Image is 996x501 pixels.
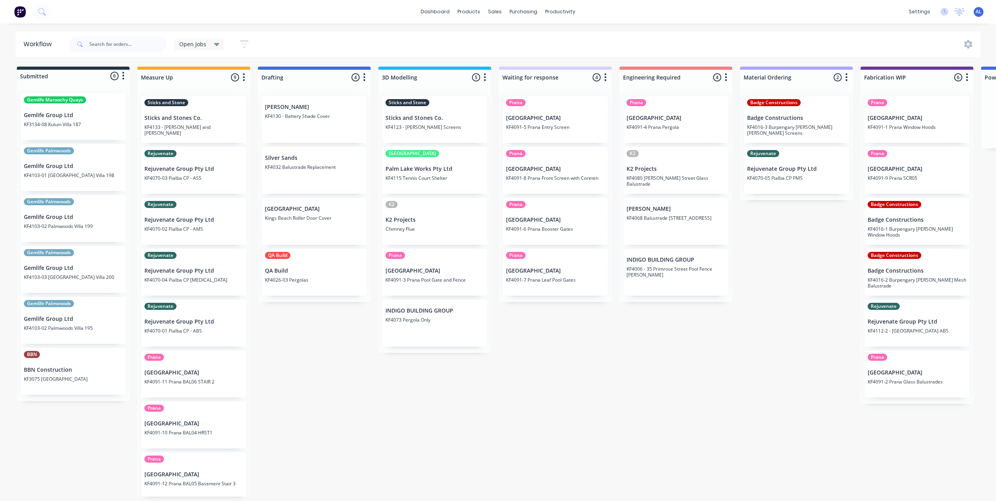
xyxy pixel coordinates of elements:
[24,121,122,127] p: KF3134-08 Kuluin Villa 187
[24,249,74,256] div: Gemlife Palmwoods
[144,277,243,283] p: KF4070-04 Pialba CP [MEDICAL_DATA]
[144,303,177,310] div: Rejuvenate
[265,113,364,119] p: KF4130 - Battery Shade Cover
[747,150,779,157] div: Rejuvenate
[21,93,126,140] div: Gemlife Maroochy QuaysGemlife Group LtdKF3134-08 Kuluin Villa 187
[503,198,608,245] div: Prana[GEOGRAPHIC_DATA]KF4091-6 Prana Booster Gates
[144,471,243,478] p: [GEOGRAPHIC_DATA]
[385,252,405,259] div: Prana
[24,325,122,331] p: KF4103-02 Palmwoods Villa 195
[627,215,725,221] p: KF4068 Balustrade [STREET_ADDRESS]
[747,99,801,106] div: Badge Constructions
[503,249,608,296] div: Prana[GEOGRAPHIC_DATA]KF4091-7 Prana Leaf Pool Gates
[506,166,605,172] p: [GEOGRAPHIC_DATA]
[24,351,40,358] div: BBN
[623,249,728,296] div: INDIGO BUILDING GROUPKF4006 - 35 Primrose Street Pool Fence [PERSON_NAME]
[385,175,484,181] p: KF4115 Tennis Court Shelter
[747,124,846,136] p: KF4016-3 Burpengary [PERSON_NAME] [PERSON_NAME] Screens
[265,252,290,259] div: QA Build
[265,206,364,212] p: [GEOGRAPHIC_DATA]
[144,456,164,463] div: Prana
[24,112,122,119] p: Gemlife Group Ltd
[865,198,969,245] div: Badge ConstructionsBadge ConstructionsKF4016-1 Burpengary [PERSON_NAME] Window Hoods
[627,266,725,278] p: KF4006 - 35 Primrose Street Pool Fence [PERSON_NAME]
[385,150,439,157] div: [GEOGRAPHIC_DATA]
[868,277,966,289] p: KF4016-2 Burpengary [PERSON_NAME] Mesh Balustrade
[385,124,484,130] p: KF4123 - [PERSON_NAME] Screens
[506,124,605,130] p: KF4091-5 Prana Entry Screen
[623,96,728,143] div: Prana[GEOGRAPHIC_DATA]KF4091-4 Prana Pergola
[385,226,484,232] p: Chimney Flue
[382,147,487,194] div: [GEOGRAPHIC_DATA]Palm Lake Works Pty LtdKF4115 Tennis Court Shelter
[24,172,122,178] p: KF4103-01 [GEOGRAPHIC_DATA] Villa 198
[141,300,246,347] div: RejuvenateRejuvenate Group Pty LtdKF4070-01 Pialba CP - ABS
[484,6,506,18] div: sales
[24,163,122,170] p: Gemlife Group Ltd
[23,40,56,49] div: Workflow
[144,430,243,436] p: KF4091-10 Prana BAL04 HRST1
[21,297,126,344] div: Gemlife PalmwoodsGemlife Group LtdKF4103-02 Palmwoods Villa 195
[144,369,243,376] p: [GEOGRAPHIC_DATA]
[506,115,605,121] p: [GEOGRAPHIC_DATA]
[385,217,484,223] p: K2 Projects
[905,6,934,18] div: settings
[868,268,966,274] p: Badge Constructions
[868,166,966,172] p: [GEOGRAPHIC_DATA]
[744,147,849,194] div: RejuvenateRejuvenate Group Pty LtdKF4070-05 Pialba CP PMS
[144,226,243,232] p: KF4070-02 Pialba CP - AMS
[144,166,243,172] p: Rejuvenate Group Pty Ltd
[144,420,243,427] p: [GEOGRAPHIC_DATA]
[14,6,26,18] img: Factory
[623,198,728,245] div: [PERSON_NAME]KF4068 Balustrade [STREET_ADDRESS]
[868,328,966,334] p: KF4112-2 - [GEOGRAPHIC_DATA] ABS
[627,166,725,172] p: K2 Projects
[506,268,605,274] p: [GEOGRAPHIC_DATA]
[627,206,725,212] p: [PERSON_NAME]
[506,252,526,259] div: Prana
[385,307,484,314] p: INDIGO BUILDING GROUP
[262,96,367,143] div: [PERSON_NAME]KF4130 - Battery Shade Cover
[503,96,608,143] div: Prana[GEOGRAPHIC_DATA]KF4091-5 Prana Entry Screen
[141,402,246,449] div: Prana[GEOGRAPHIC_DATA]KF4091-10 Prana BAL04 HRST1
[385,317,484,323] p: KF4073 Pergola Only
[24,376,122,382] p: KF3075 [GEOGRAPHIC_DATA]
[141,351,246,398] div: Prana[GEOGRAPHIC_DATA]KF4091-11 Prana BAL06 STAIR 2
[144,124,243,136] p: KF4133 - [PERSON_NAME] and [PERSON_NAME]
[503,147,608,194] div: Prana[GEOGRAPHIC_DATA]KF4091-8 Prana Front Screen with Coreten
[144,405,164,412] div: Prana
[868,318,966,325] p: Rejuvenate Group Pty Ltd
[627,175,725,187] p: KF4080 [PERSON_NAME] Street Glass Balustrade
[868,369,966,376] p: [GEOGRAPHIC_DATA]
[144,175,243,181] p: KF4070-03 Pialba CP - ASS
[24,198,74,205] div: Gemlife Palmwoods
[144,217,243,223] p: Rejuvenate Group Pty Ltd
[627,150,639,157] div: K2
[24,367,122,373] p: BBN Construction
[265,268,364,274] p: QA Build
[262,249,367,296] div: QA BuildQA BuildKF4026-03 Pergolas
[141,452,246,499] div: Prana[GEOGRAPHIC_DATA]KF4091-12 Prana BAL05 Basement Stair 3
[865,147,969,194] div: Prana[GEOGRAPHIC_DATA]KF4091-9 Prana SCR05
[144,99,188,106] div: Sticks and Stone
[262,198,367,245] div: [GEOGRAPHIC_DATA]Kings Beach Roller Door Cover
[868,201,921,208] div: Badge Constructions
[24,316,122,322] p: Gemlife Group Ltd
[506,6,541,18] div: purchasing
[865,351,969,398] div: Prana[GEOGRAPHIC_DATA]KF4091-2 Prana Glass Balustrades
[141,198,246,245] div: RejuvenateRejuvenate Group Pty LtdKF4070-02 Pialba CP - AMS
[865,300,969,347] div: RejuvenateRejuvenate Group Pty LtdKF4112-2 - [GEOGRAPHIC_DATA] ABS
[382,249,487,296] div: Prana[GEOGRAPHIC_DATA]KF4091-3 Prana Pool Gate and Fence
[868,217,966,223] p: Badge Constructions
[144,481,243,487] p: KF4091-12 Prana BAL05 Basement Stair 3
[24,96,86,103] div: Gemlife Maroochy Quays
[747,175,846,181] p: KF4070-05 Pialba CP PMS
[868,115,966,121] p: [GEOGRAPHIC_DATA]
[141,147,246,194] div: RejuvenateRejuvenate Group Pty LtdKF4070-03 Pialba CP - ASS
[144,252,177,259] div: Rejuvenate
[385,268,484,274] p: [GEOGRAPHIC_DATA]
[506,99,526,106] div: Prana
[262,147,367,194] div: Silver SandsKF4032 Balustrade Replacement
[382,96,487,143] div: Sticks and StoneSticks and Stones Co.KF4123 - [PERSON_NAME] Screens
[144,328,243,334] p: KF4070-01 Pialba CP - ABS
[417,6,454,18] a: dashboard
